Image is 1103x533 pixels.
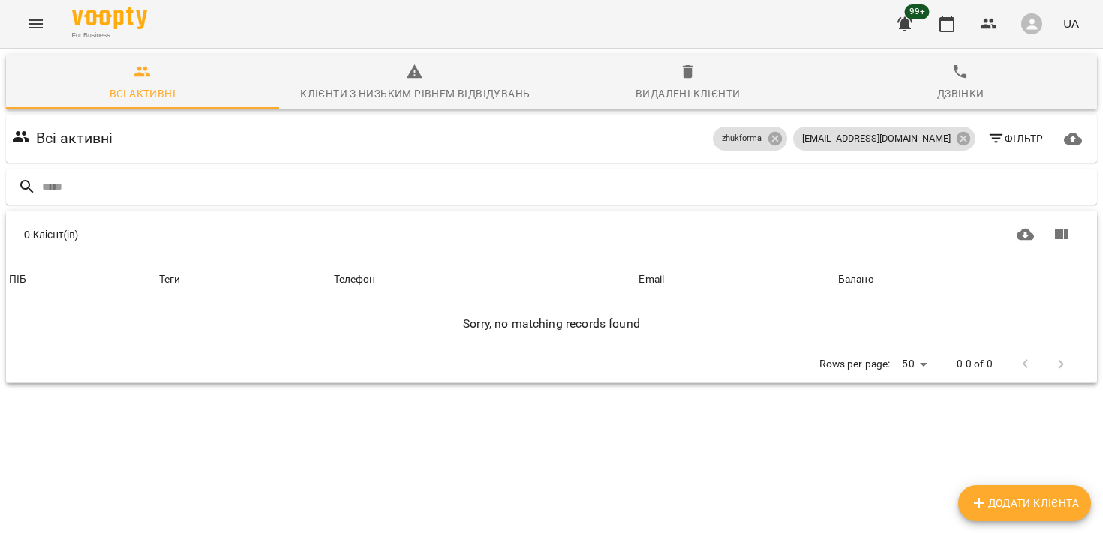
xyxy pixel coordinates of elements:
[981,125,1050,152] button: Фільтр
[334,271,376,289] div: Sort
[957,357,993,372] p: 0-0 of 0
[9,313,1094,334] h6: Sorry, no matching records found
[639,271,664,289] div: Email
[722,133,762,145] p: zhukforma
[937,85,984,103] div: Дзвінки
[334,271,633,289] span: Телефон
[639,271,664,289] div: Sort
[1063,16,1079,31] span: UA
[713,127,787,151] div: zhukforma
[958,485,1091,521] button: Додати клієнта
[110,85,176,103] div: Всі активні
[896,353,932,375] div: 50
[300,85,530,103] div: Клієнти з низьким рівнем відвідувань
[18,6,54,42] button: Menu
[636,85,740,103] div: Видалені клієнти
[819,357,890,372] p: Rows per page:
[838,271,1094,289] span: Баланс
[838,271,873,289] div: Баланс
[159,271,328,289] div: Теги
[72,31,147,40] span: For Business
[1057,10,1085,37] button: UA
[1008,217,1044,253] button: Завантажити CSV
[987,130,1044,148] span: Фільтр
[334,271,376,289] div: Телефон
[36,127,113,150] h6: Всі активні
[24,227,543,242] div: 0 Клієнт(ів)
[838,271,873,289] div: Sort
[9,271,26,289] div: ПІБ
[905,4,930,19] span: 99+
[9,271,26,289] div: Sort
[793,127,975,151] div: [EMAIL_ADDRESS][DOMAIN_NAME]
[9,271,153,289] span: ПІБ
[6,211,1097,259] div: Table Toolbar
[72,7,147,29] img: Voopty Logo
[639,271,831,289] span: Email
[793,132,960,145] span: [EMAIL_ADDRESS][DOMAIN_NAME]
[1043,217,1079,253] button: Показати колонки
